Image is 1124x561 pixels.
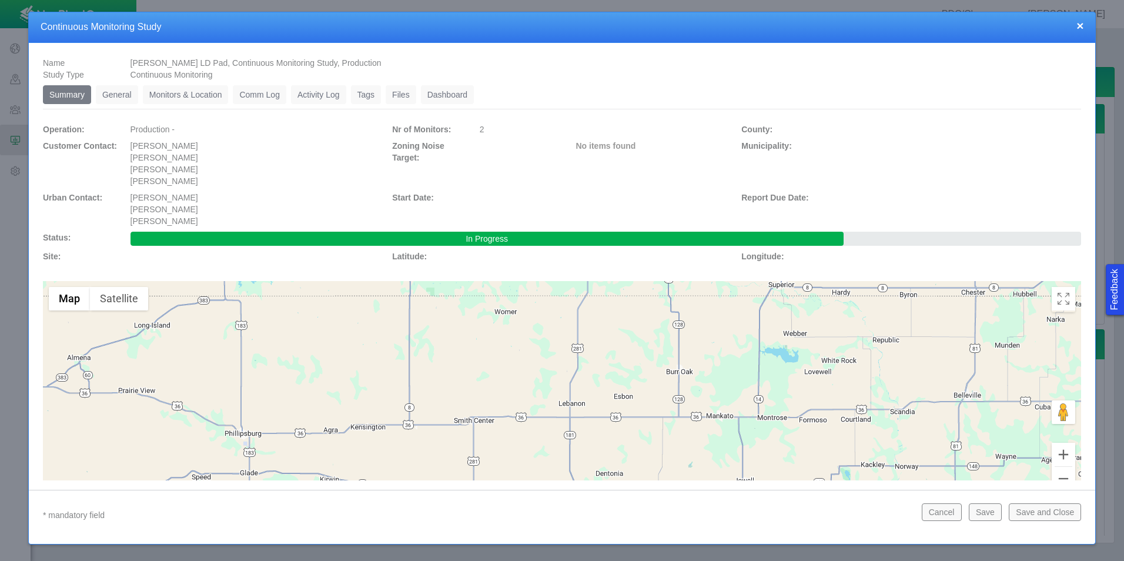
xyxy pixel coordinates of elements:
[43,233,71,242] span: Status:
[43,141,117,151] span: Customer Contact:
[1009,503,1081,521] button: Save and Close
[969,503,1002,521] button: Save
[392,252,427,261] span: Latitude:
[392,125,451,134] span: Nr of Monitors:
[922,503,962,521] button: Cancel
[43,70,84,79] span: Study Type
[131,141,198,151] span: [PERSON_NAME]
[131,216,198,226] span: [PERSON_NAME]
[41,21,1083,34] h4: Continuous Monitoring Study
[392,141,444,162] span: Zoning Noise Target:
[1052,400,1075,424] button: Drag Pegman onto the map to open Street View
[43,125,85,134] span: Operation:
[131,232,844,246] div: In Progress
[1052,467,1075,490] button: Zoom out
[741,141,792,151] span: Municipality:
[49,287,90,310] button: Show street map
[1052,443,1075,466] button: Zoom in
[386,85,416,104] a: Files
[741,193,808,202] span: Report Due Date:
[131,125,175,134] span: Production -
[43,85,91,104] a: Summary
[131,193,198,202] span: [PERSON_NAME]
[741,252,784,261] span: Longitude:
[131,205,198,214] span: [PERSON_NAME]
[576,140,636,152] label: No items found
[131,58,382,68] span: [PERSON_NAME] LD Pad, Continuous Monitoring Study, Production
[1076,19,1083,32] button: close
[143,85,229,104] a: Monitors & Location
[421,85,474,104] a: Dashboard
[43,58,65,68] span: Name
[131,153,198,162] span: [PERSON_NAME]
[131,176,198,186] span: [PERSON_NAME]
[131,165,198,174] span: [PERSON_NAME]
[741,125,772,134] span: County:
[480,125,484,134] span: 2
[291,85,346,104] a: Activity Log
[233,85,286,104] a: Comm Log
[351,85,382,104] a: Tags
[392,193,434,202] span: Start Date:
[43,193,102,202] span: Urban Contact:
[90,287,148,310] button: Show satellite imagery
[1052,287,1075,310] button: Toggle Fullscreen in browser window
[131,70,213,79] span: Continuous Monitoring
[96,85,138,104] a: General
[43,252,61,261] span: Site:
[43,508,912,523] p: * mandatory field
